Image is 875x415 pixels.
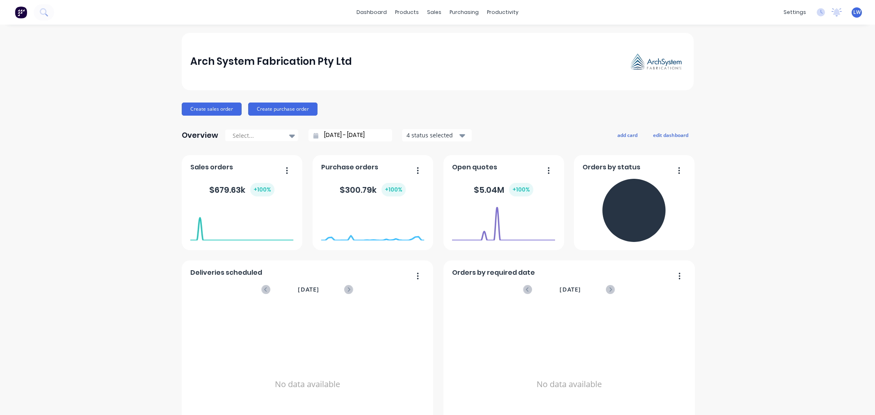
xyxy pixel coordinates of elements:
[182,127,218,144] div: Overview
[340,183,406,196] div: $ 300.79k
[402,129,472,141] button: 4 status selected
[423,6,445,18] div: sales
[298,285,319,294] span: [DATE]
[483,6,523,18] div: productivity
[321,162,378,172] span: Purchase orders
[407,131,458,139] div: 4 status selected
[560,285,581,294] span: [DATE]
[612,130,643,140] button: add card
[452,268,535,278] span: Orders by required date
[853,9,861,16] span: LW
[15,6,27,18] img: Factory
[391,6,423,18] div: products
[509,183,533,196] div: + 100 %
[779,6,810,18] div: settings
[583,162,640,172] span: Orders by status
[190,53,352,70] div: Arch System Fabrication Pty Ltd
[382,183,406,196] div: + 100 %
[250,183,274,196] div: + 100 %
[474,183,533,196] div: $ 5.04M
[627,51,685,73] img: Arch System Fabrication Pty Ltd
[182,103,242,116] button: Create sales order
[648,130,694,140] button: edit dashboard
[209,183,274,196] div: $ 679.63k
[248,103,318,116] button: Create purchase order
[352,6,391,18] a: dashboard
[190,162,233,172] span: Sales orders
[445,6,483,18] div: purchasing
[452,162,497,172] span: Open quotes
